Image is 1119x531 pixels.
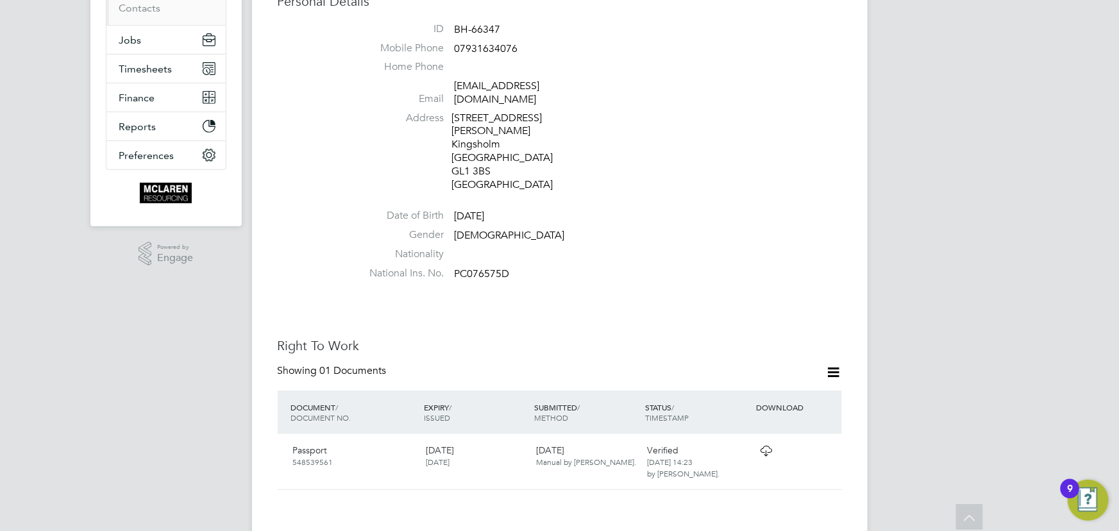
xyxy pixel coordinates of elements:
span: Engage [157,253,193,264]
span: PC076575D [455,267,510,280]
span: Verified [647,444,678,456]
label: Date of Birth [355,209,444,223]
span: / [336,402,339,412]
div: SUBMITTED [532,396,643,429]
span: Jobs [119,34,142,46]
div: [DATE] [421,439,532,473]
div: [DATE] [532,439,643,473]
a: [EMAIL_ADDRESS][DOMAIN_NAME] [455,80,540,106]
div: DOWNLOAD [753,396,841,419]
div: 9 [1067,489,1073,505]
span: Powered by [157,242,193,253]
button: Finance [106,83,226,112]
div: STATUS [642,396,753,429]
span: METHOD [535,412,569,423]
button: Reports [106,112,226,140]
span: [DATE] 14:23 [647,457,693,467]
span: Reports [119,121,156,133]
div: EXPIRY [421,396,532,429]
span: [DEMOGRAPHIC_DATA] [455,229,565,242]
label: Nationality [355,248,444,261]
span: [DATE] [455,210,485,223]
label: Email [355,92,444,106]
a: Powered byEngage [139,242,193,266]
span: DOCUMENT NO. [291,412,351,423]
span: / [671,402,674,412]
div: DOCUMENT [288,396,421,429]
div: [STREET_ADDRESS][PERSON_NAME] Kingsholm [GEOGRAPHIC_DATA] GL1 3BS [GEOGRAPHIC_DATA] [452,112,574,192]
span: 01 Documents [320,364,387,377]
label: Mobile Phone [355,42,444,55]
label: ID [355,22,444,36]
div: Showing [278,364,389,378]
button: Preferences [106,141,226,169]
span: / [578,402,580,412]
span: / [449,402,451,412]
span: Finance [119,92,155,104]
span: BH-66347 [455,23,501,36]
span: TIMESTAMP [645,412,689,423]
button: Open Resource Center, 9 new notifications [1068,480,1109,521]
label: National Ins. No. [355,267,444,280]
span: by [PERSON_NAME]. [647,468,719,478]
label: Address [355,112,444,125]
div: Passport [288,439,421,473]
a: Go to home page [106,183,226,203]
button: Jobs [106,26,226,54]
span: Manual by [PERSON_NAME]. [537,457,637,467]
span: Timesheets [119,63,172,75]
img: mclaren-logo-retina.png [140,183,192,203]
a: Contacts [119,2,161,14]
h3: Right To Work [278,337,842,354]
label: Gender [355,228,444,242]
button: Timesheets [106,55,226,83]
span: Preferences [119,149,174,162]
span: ISSUED [424,412,450,423]
span: 07931634076 [455,42,518,55]
span: [DATE] [426,457,450,467]
label: Home Phone [355,60,444,74]
span: 548539561 [293,457,333,467]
